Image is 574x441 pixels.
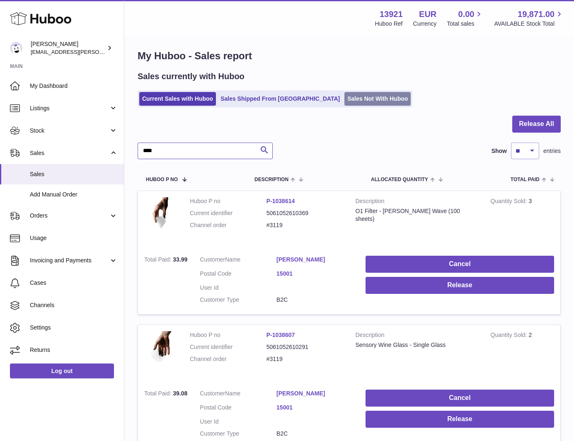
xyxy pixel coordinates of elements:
[30,234,118,242] span: Usage
[138,49,561,63] h1: My Huboo - Sales report
[200,404,276,414] dt: Postal Code
[10,42,22,54] img: europe@orea.uk
[30,346,118,354] span: Returns
[190,331,266,339] dt: Huboo P no
[30,82,118,90] span: My Dashboard
[200,418,276,426] dt: User Id
[494,9,564,28] a: 19,871.00 AVAILABLE Stock Total
[344,92,411,106] a: Sales Not With Huboo
[266,343,343,351] dd: 5061052610291
[266,332,295,338] a: P-1038607
[138,71,245,82] h2: Sales currently with Huboo
[173,390,187,397] span: 39.08
[31,40,105,56] div: [PERSON_NAME]
[266,355,343,363] dd: #3119
[30,149,109,157] span: Sales
[356,341,478,349] div: Sensory Wine Glass - Single Glass
[30,279,118,287] span: Cases
[276,404,353,412] a: 15001
[144,331,177,376] img: 1742782389.png
[190,221,266,229] dt: Channel order
[447,20,484,28] span: Total sales
[200,430,276,438] dt: Customer Type
[30,257,109,264] span: Invoicing and Payments
[31,48,166,55] span: [EMAIL_ADDRESS][PERSON_NAME][DOMAIN_NAME]
[30,324,118,332] span: Settings
[200,296,276,304] dt: Customer Type
[512,116,561,133] button: Release All
[491,198,529,206] strong: Quantity Sold
[30,301,118,309] span: Channels
[10,363,114,378] a: Log out
[356,331,478,341] strong: Description
[30,104,109,112] span: Listings
[419,9,436,20] strong: EUR
[511,177,540,182] span: Total paid
[375,20,403,28] div: Huboo Ref
[366,411,554,428] button: Release
[484,191,560,250] td: 3
[30,170,118,178] span: Sales
[190,197,266,205] dt: Huboo P no
[366,256,554,273] button: Cancel
[458,9,475,20] span: 0.00
[518,9,555,20] span: 19,871.00
[144,197,177,242] img: 1742782844.png
[484,325,560,384] td: 2
[254,177,288,182] span: Description
[190,343,266,351] dt: Current identifier
[276,390,353,397] a: [PERSON_NAME]
[139,92,216,106] a: Current Sales with Huboo
[200,256,225,263] span: Customer
[447,9,484,28] a: 0.00 Total sales
[371,177,428,182] span: ALLOCATED Quantity
[146,177,178,182] span: Huboo P no
[276,256,353,264] a: [PERSON_NAME]
[276,296,353,304] dd: B2C
[366,390,554,407] button: Cancel
[200,256,276,266] dt: Name
[30,191,118,199] span: Add Manual Order
[200,390,225,397] span: Customer
[494,20,564,28] span: AVAILABLE Stock Total
[266,221,343,229] dd: #3119
[413,20,437,28] div: Currency
[276,430,353,438] dd: B2C
[356,197,478,207] strong: Description
[200,270,276,280] dt: Postal Code
[218,92,343,106] a: Sales Shipped From [GEOGRAPHIC_DATA]
[30,127,109,135] span: Stock
[190,209,266,217] dt: Current identifier
[144,256,173,265] strong: Total Paid
[173,256,187,263] span: 33.99
[30,212,109,220] span: Orders
[200,284,276,292] dt: User Id
[356,207,478,223] div: O1 Filter - [PERSON_NAME] Wave (100 sheets)
[491,332,529,340] strong: Quantity Sold
[144,390,173,399] strong: Total Paid
[366,277,554,294] button: Release
[380,9,403,20] strong: 13921
[492,147,507,155] label: Show
[200,390,276,400] dt: Name
[276,270,353,278] a: 15001
[190,355,266,363] dt: Channel order
[543,147,561,155] span: entries
[266,198,295,204] a: P-1038614
[266,209,343,217] dd: 5061052610369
